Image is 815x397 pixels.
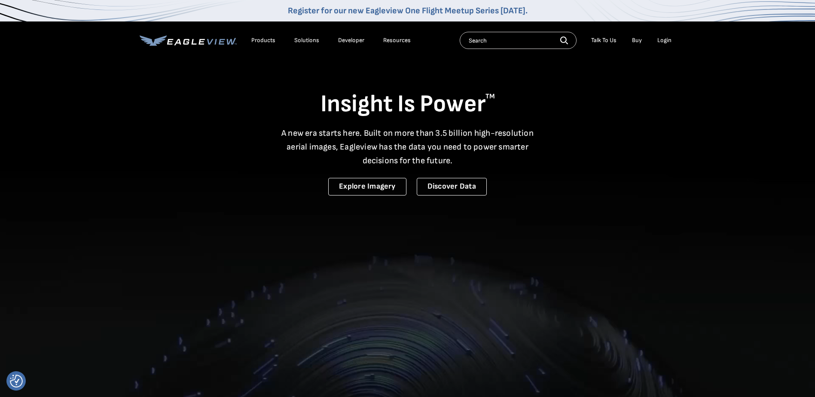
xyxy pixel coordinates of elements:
[10,375,23,388] button: Consent Preferences
[632,37,642,44] a: Buy
[294,37,319,44] div: Solutions
[591,37,617,44] div: Talk To Us
[328,178,406,195] a: Explore Imagery
[460,32,577,49] input: Search
[10,375,23,388] img: Revisit consent button
[417,178,487,195] a: Discover Data
[338,37,364,44] a: Developer
[276,126,539,168] p: A new era starts here. Built on more than 3.5 billion high-resolution aerial images, Eagleview ha...
[485,92,495,101] sup: TM
[383,37,411,44] div: Resources
[140,89,676,119] h1: Insight Is Power
[657,37,672,44] div: Login
[251,37,275,44] div: Products
[288,6,528,16] a: Register for our new Eagleview One Flight Meetup Series [DATE].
